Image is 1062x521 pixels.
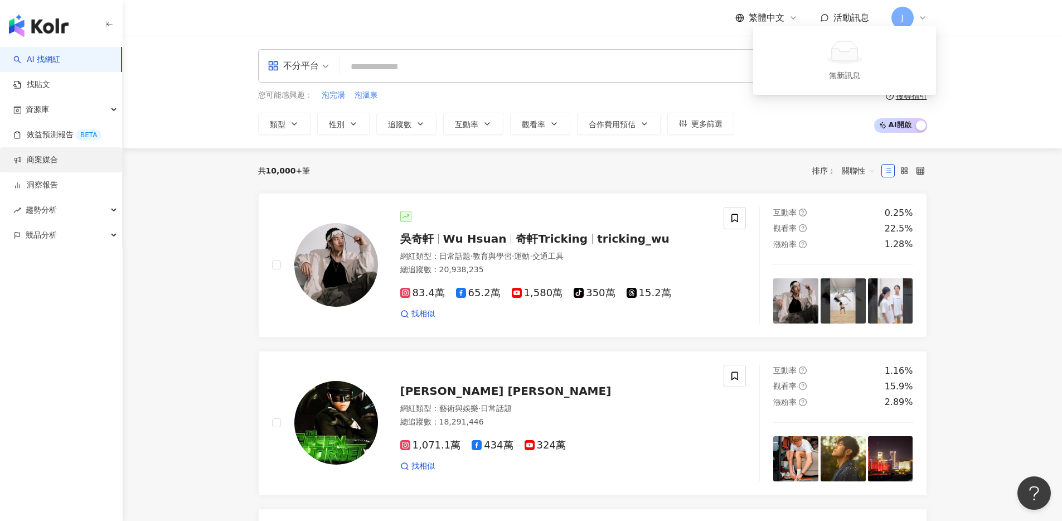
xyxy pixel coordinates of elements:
[827,69,862,81] div: 無新訊息
[510,113,570,135] button: 觀看率
[443,232,507,245] span: Wu Hsuan
[773,366,797,375] span: 互動率
[773,240,797,249] span: 漲粉率
[749,12,784,24] span: 繁體中文
[530,252,532,260] span: ·
[842,162,875,180] span: 關聯性
[317,113,370,135] button: 性別
[26,97,49,122] span: 資源庫
[577,113,661,135] button: 合作費用預估
[400,308,435,320] a: 找相似
[13,155,58,166] a: 商案媒合
[411,308,435,320] span: 找相似
[522,120,545,129] span: 觀看率
[258,166,311,175] div: 共 筆
[258,90,313,101] span: 您可能感興趣：
[773,208,797,217] span: 互動率
[266,166,303,175] span: 10,000+
[26,197,57,223] span: 趨勢分析
[13,180,58,191] a: 洞察報告
[589,120,636,129] span: 合作費用預估
[400,403,711,414] div: 網紅類型 ：
[773,436,818,481] img: post-image
[516,232,588,245] span: 奇軒Tricking
[439,404,478,413] span: 藝術與娛樂
[799,398,807,406] span: question-circle
[258,193,927,337] a: KOL Avatar吳奇軒Wu Hsuan奇軒Trickingtricking_wu網紅類型：日常話題·教育與學習·運動·交通工具總追蹤數：20,938,23583.4萬65.2萬1,580萬3...
[597,232,670,245] span: tricking_wu
[400,251,711,262] div: 網紅類型 ：
[512,252,514,260] span: ·
[388,120,411,129] span: 追蹤數
[667,113,734,135] button: 更多篩選
[443,113,503,135] button: 互動率
[400,232,434,245] span: 吳奇軒
[773,382,797,390] span: 觀看率
[268,60,279,71] span: appstore
[471,252,473,260] span: ·
[799,382,807,390] span: question-circle
[321,89,346,102] button: 泡完湯
[512,287,563,299] span: 1,580萬
[514,252,530,260] span: 運動
[1017,476,1051,510] iframe: Help Scout Beacon - Open
[773,398,797,407] span: 漲粉率
[13,79,50,90] a: 找貼文
[355,90,378,101] span: 泡溫泉
[833,12,869,23] span: 活動訊息
[812,162,881,180] div: 排序：
[472,440,513,451] span: 434萬
[627,287,671,299] span: 15.2萬
[13,206,21,214] span: rise
[411,461,435,472] span: 找相似
[478,404,481,413] span: ·
[885,365,913,377] div: 1.16%
[329,120,345,129] span: 性別
[799,209,807,216] span: question-circle
[439,252,471,260] span: 日常話題
[13,54,60,65] a: searchAI 找網紅
[885,207,913,219] div: 0.25%
[9,15,69,37] img: logo
[885,380,913,393] div: 15.9%
[294,223,378,307] img: KOL Avatar
[400,461,435,472] a: 找相似
[799,240,807,248] span: question-circle
[400,417,711,428] div: 總追蹤數 ： 18,291,446
[400,440,461,451] span: 1,071.1萬
[901,12,903,24] span: J
[886,92,894,100] span: question-circle
[885,238,913,250] div: 1.28%
[258,113,311,135] button: 類型
[868,436,913,481] img: post-image
[294,381,378,465] img: KOL Avatar
[868,278,913,324] img: post-image
[481,404,512,413] span: 日常話題
[885,396,913,408] div: 2.89%
[400,287,445,299] span: 83.4萬
[473,252,512,260] span: 教育與學習
[400,264,711,276] div: 總追蹤數 ： 20,938,235
[376,113,437,135] button: 追蹤數
[268,57,319,75] div: 不分平台
[354,89,379,102] button: 泡溫泉
[258,351,927,495] a: KOL Avatar[PERSON_NAME] [PERSON_NAME]網紅類型：藝術與娛樂·日常話題總追蹤數：18,291,4461,071.1萬434萬324萬找相似互動率question...
[885,223,913,235] div: 22.5%
[896,91,927,100] div: 搜尋指引
[532,252,564,260] span: 交通工具
[400,384,612,398] span: [PERSON_NAME] [PERSON_NAME]
[455,120,478,129] span: 互動率
[322,90,345,101] span: 泡完湯
[773,224,797,233] span: 觀看率
[821,278,866,324] img: post-image
[26,223,57,248] span: 競品分析
[821,436,866,481] img: post-image
[773,278,818,324] img: post-image
[799,366,807,374] span: question-circle
[456,287,501,299] span: 65.2萬
[691,119,722,128] span: 更多篩選
[270,120,285,129] span: 類型
[13,129,101,141] a: 效益預測報告BETA
[574,287,615,299] span: 350萬
[799,224,807,232] span: question-circle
